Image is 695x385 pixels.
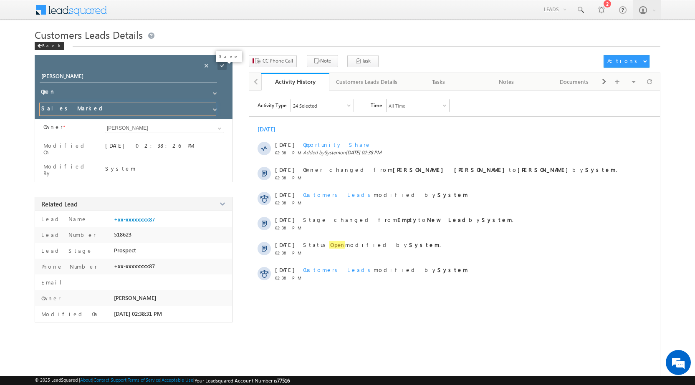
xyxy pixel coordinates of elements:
label: Owner [39,294,61,302]
span: Stage changed from to by . [303,216,513,223]
button: Actions [604,55,650,68]
strong: System [437,266,468,273]
input: Stage [39,103,216,116]
div: Back [35,42,64,50]
label: Email [39,279,68,286]
span: Customers Leads Details [35,28,143,41]
span: 02:38 PM [275,225,300,230]
a: Show All Items [209,103,219,112]
span: Owner changed from to by . [303,166,617,173]
div: Customers Leads Details [336,77,397,87]
p: Save [219,53,239,59]
a: Tasks [405,73,473,91]
span: [DATE] 02:38:31 PM [114,310,162,317]
button: Note [307,55,338,67]
div: Notes [480,77,533,87]
span: 02:38 PM [275,250,300,255]
span: 77516 [277,377,290,384]
span: Customers Leads [303,191,374,198]
div: [DATE] [258,125,285,133]
label: Modified By [43,163,95,176]
span: Open [329,241,345,249]
textarea: Type your message and hit 'Enter' [11,77,152,250]
label: Modified On [39,310,99,317]
div: Minimize live chat window [137,4,157,24]
label: Phone Number [39,263,97,270]
div: [DATE] 02:38:26 PM [105,142,224,153]
div: System [105,165,224,172]
label: Lead Name [39,215,87,222]
a: Contact Support [94,377,126,382]
span: Your Leadsquared Account Number is [195,377,290,384]
strong: Empty [397,216,418,223]
span: 02:38 PM [275,200,300,205]
span: [DATE] [275,266,294,273]
input: Type to Search [105,123,224,133]
span: 02:38 PM [275,275,300,280]
span: [PERSON_NAME] [114,294,156,301]
strong: [PERSON_NAME] [518,166,572,173]
span: [DATE] [275,141,294,148]
a: Documents [541,73,609,91]
strong: System [409,241,440,248]
span: Time [371,99,382,111]
div: Tasks [412,77,465,87]
span: Opportunity Share [303,141,371,148]
button: CC Phone Call [249,55,297,67]
a: Terms of Service [128,377,160,382]
label: Lead Number [39,231,96,238]
span: 02:38 PM [275,175,300,180]
img: d_60004797649_company_0_60004797649 [14,44,35,55]
div: All Time [389,103,405,108]
div: Documents [547,77,601,87]
span: 02:38 PM [275,150,300,155]
span: System [324,149,340,156]
span: Activity Type [258,99,286,111]
strong: System [437,191,468,198]
a: Customers Leads Details [329,73,405,91]
span: © 2025 LeadSquared | | | | | [35,377,290,384]
span: 518623 [114,231,131,238]
span: [DATE] 02:38 PM [346,149,382,156]
strong: New Lead [427,216,469,223]
span: CC Phone Call [263,57,293,65]
span: Prospect [114,247,136,254]
strong: System [482,216,512,223]
span: [DATE] [275,166,294,173]
a: Show All Items [209,87,219,96]
a: Show All Items [213,124,224,133]
button: Task [347,55,379,67]
div: Actions [607,57,640,65]
label: Owner [43,123,63,130]
strong: System [585,166,616,173]
div: Activity History [268,78,323,86]
em: Start Chat [114,257,152,268]
a: About [80,377,92,382]
label: Lead Stage [39,247,93,254]
div: Owner Changed,Status Changed,Stage Changed,Source Changed,Notes & 19 more.. [291,99,354,112]
strong: [PERSON_NAME] [PERSON_NAME] [393,166,509,173]
input: Status [39,86,215,99]
span: +xx-xxxxxxxx87 [114,263,155,269]
span: [DATE] [275,191,294,198]
span: Status modified by . [303,241,441,249]
a: Acceptable Use [162,377,193,382]
span: Related Lead [41,200,78,208]
a: Activity History [261,73,329,91]
span: [DATE] [275,216,294,223]
span: Added by on [303,149,625,156]
div: 24 Selected [293,103,317,108]
a: +xx-xxxxxxxx87 [114,216,155,223]
span: Customers Leads [303,266,374,273]
input: Opportunity Name Opportunity Name [40,71,217,83]
label: Modified On [43,142,95,156]
a: Notes [473,73,541,91]
span: modified by [303,191,468,198]
div: Chat with us now [43,44,140,55]
span: modified by [303,266,468,273]
span: [DATE] [275,241,294,248]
